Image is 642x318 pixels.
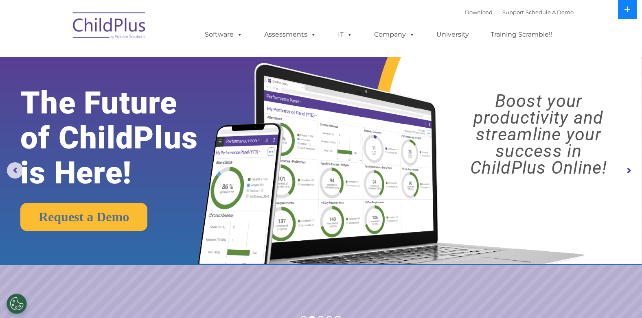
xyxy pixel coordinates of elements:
font: | [465,9,574,15]
a: Download [465,9,493,15]
a: Company [366,26,423,43]
a: Support [502,9,524,15]
span: Last name [113,54,138,60]
rs-layer: Boost your productivity and streamline your success in ChildPlus Online! [443,93,634,176]
a: University [428,26,477,43]
a: Request a Demo [20,203,147,231]
button: Cookies Settings [7,294,27,314]
a: Software [197,26,251,43]
a: Assessments [256,26,324,43]
rs-layer: The Future of ChildPlus is Here! [20,85,226,190]
img: ChildPlus by Procare Solutions [69,7,150,47]
a: IT [330,26,361,43]
a: Schedule A Demo [526,9,574,15]
a: Training Scramble!! [482,26,560,43]
span: Phone number [113,87,148,93]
